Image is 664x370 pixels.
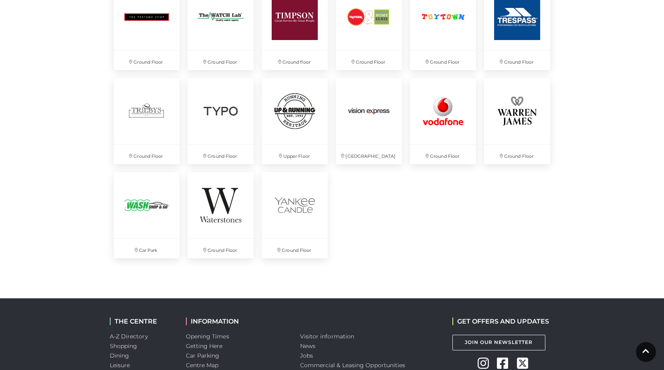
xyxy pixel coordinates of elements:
[110,362,130,369] a: Leisure
[300,352,313,359] a: Jobs
[262,145,328,164] p: Upper Floor
[184,74,258,168] a: Ground Floor
[188,50,254,70] p: Ground Floor
[262,50,328,70] p: Ground floor
[332,74,406,168] a: [GEOGRAPHIC_DATA]
[186,333,229,340] a: Opening Times
[484,145,550,164] p: Ground Floor
[258,74,332,168] a: Up & Running at Festival Place Upper Floor
[186,352,220,359] a: Car Parking
[484,50,550,70] p: Ground Floor
[114,145,180,164] p: Ground Floor
[262,78,328,144] img: Up & Running at Festival Place
[114,172,180,238] img: Wash Shop and Go, Basingstoke, Festival Place, Hampshire
[336,50,402,70] p: Ground Floor
[406,74,480,168] a: Ground Floor
[110,352,129,359] a: Dining
[300,362,406,369] a: Commercial & Leasing Opportunities
[300,333,355,340] a: Visitor information
[186,318,288,325] h2: INFORMATION
[186,342,223,350] a: Getting Here
[188,239,254,258] p: Ground Floor
[110,333,148,340] a: A-Z Directory
[110,74,184,168] a: Ground Floor
[110,168,184,262] a: Wash Shop and Go, Basingstoke, Festival Place, Hampshire Car Park
[300,342,315,350] a: News
[410,145,476,164] p: Ground Floor
[110,318,174,325] h2: THE CENTRE
[452,318,549,325] h2: GET OFFERS AND UPDATES
[452,335,545,350] a: Join Our Newsletter
[184,168,258,262] a: Ground Floor
[186,362,219,369] a: Centre Map
[258,168,332,262] a: Ground Floor
[110,342,137,350] a: Shopping
[410,50,476,70] p: Ground Floor
[480,74,554,168] a: Ground Floor
[336,145,402,164] p: [GEOGRAPHIC_DATA]
[262,239,328,258] p: Ground Floor
[188,145,254,164] p: Ground Floor
[114,50,180,70] p: Ground Floor
[114,239,180,258] p: Car Park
